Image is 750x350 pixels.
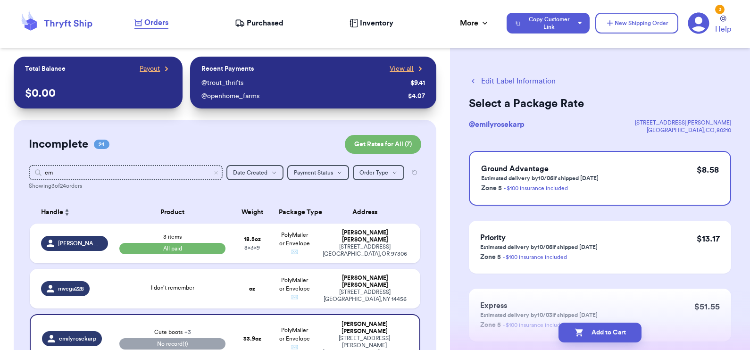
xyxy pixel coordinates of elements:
[469,96,731,111] h2: Select a Package Rate
[697,163,719,176] p: $ 8.58
[29,182,422,190] div: Showing 3 of 24 orders
[140,64,160,74] span: Payout
[201,64,254,74] p: Recent Payments
[279,327,310,350] span: PolyMailer or Envelope ✉️
[410,78,425,88] div: $ 9.41
[201,92,404,101] div: @ openhome_farms
[316,201,421,224] th: Address
[321,229,409,243] div: [PERSON_NAME] [PERSON_NAME]
[480,243,598,251] p: Estimated delivery by 10/06 if shipped [DATE]
[233,170,267,175] span: Date Created
[503,254,567,260] a: - $100 insurance included
[41,208,63,217] span: Handle
[481,165,549,173] span: Ground Advantage
[408,165,421,180] button: Reset all filters
[151,285,194,291] span: I don’t remember
[460,17,490,29] div: More
[140,64,171,74] a: Payout
[408,92,425,101] div: $ 4.07
[469,75,556,87] button: Edit Label Information
[29,165,223,180] input: Search
[59,335,96,342] span: emilyrosekarp
[359,170,388,175] span: Order Type
[231,201,273,224] th: Weight
[321,243,409,258] div: [STREET_ADDRESS] [GEOGRAPHIC_DATA] , OR 97306
[481,175,599,182] p: Estimated delivery by 10/06 if shipped [DATE]
[114,201,232,224] th: Product
[243,336,261,342] strong: 33.9 oz
[321,289,409,303] div: [STREET_ADDRESS] [GEOGRAPHIC_DATA] , NY 14456
[294,170,333,175] span: Payment Status
[63,207,71,218] button: Sort ascending
[321,321,408,335] div: [PERSON_NAME] [PERSON_NAME]
[273,201,315,224] th: Package Type
[715,24,731,35] span: Help
[201,78,407,88] div: @ trout_thrifts
[715,16,731,35] a: Help
[25,64,66,74] p: Total Balance
[247,17,283,29] span: Purchased
[360,17,393,29] span: Inventory
[504,185,568,191] a: - $100 insurance included
[469,121,525,128] span: @ emilyrosekarp
[226,165,283,180] button: Date Created
[119,338,226,350] span: No record (1)
[697,232,720,245] p: $ 13.17
[480,311,598,319] p: Estimated delivery by 10/03 if shipped [DATE]
[558,323,642,342] button: Add to Cart
[163,234,182,240] span: 3 items
[481,185,502,192] span: Zone 5
[58,285,84,292] span: mvega228
[507,13,590,33] button: Copy Customer Link
[279,277,310,300] span: PolyMailer or Envelope ✉️
[390,64,414,74] span: View all
[213,170,219,175] button: Clear search
[595,13,678,33] button: New Shipping Order
[480,254,501,260] span: Zone 5
[390,64,425,74] a: View all
[144,17,168,28] span: Orders
[279,232,310,255] span: PolyMailer or Envelope ✉️
[235,17,283,29] a: Purchased
[134,17,168,29] a: Orders
[694,300,720,313] p: $ 51.55
[94,140,109,149] span: 24
[480,234,506,242] span: Priority
[480,302,507,309] span: Express
[345,135,421,154] button: Get Rates for All (7)
[635,126,731,134] div: [GEOGRAPHIC_DATA] , CO , 80210
[25,86,172,101] p: $ 0.00
[353,165,404,180] button: Order Type
[715,5,725,14] div: 3
[119,243,226,254] span: All paid
[154,329,191,335] span: Cute boots
[321,275,409,289] div: [PERSON_NAME] [PERSON_NAME]
[287,165,349,180] button: Payment Status
[184,329,191,335] span: + 3
[244,236,261,242] strong: 18.5 oz
[688,12,709,34] a: 3
[635,119,731,126] div: [STREET_ADDRESS][PERSON_NAME]
[58,240,102,247] span: [PERSON_NAME]
[350,17,393,29] a: Inventory
[29,137,88,152] h2: Incomplete
[244,245,260,250] span: 8 x 3 x 9
[249,286,255,292] strong: oz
